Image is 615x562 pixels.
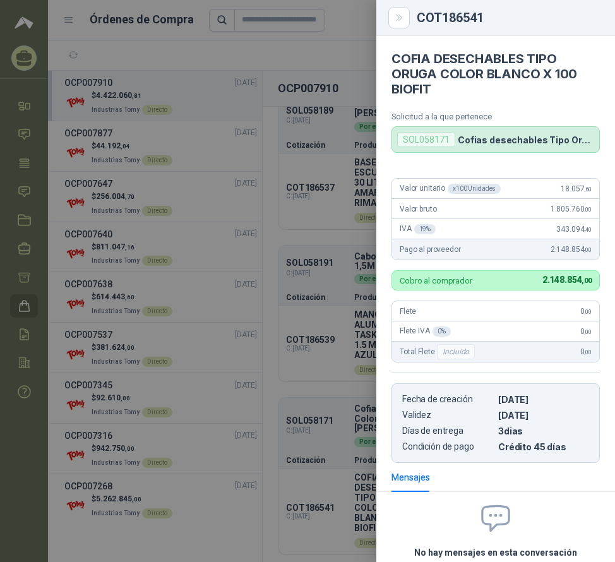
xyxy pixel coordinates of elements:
span: ,40 [584,226,592,233]
p: Validez [402,410,493,421]
span: Valor unitario [400,184,501,194]
p: [DATE] [498,394,589,405]
div: Incluido [437,344,475,359]
span: Flete IVA [400,326,451,337]
span: Flete [400,307,416,316]
h2: No hay mensajes en esta conversación [391,546,600,559]
button: Close [391,10,407,25]
span: 0 [580,327,592,336]
p: Solicitud a la que pertenece [391,112,600,121]
span: 1.805.760 [551,205,592,213]
p: Condición de pago [402,441,493,452]
p: Crédito 45 días [498,441,589,452]
span: 0 [580,307,592,316]
p: Fecha de creación [402,394,493,405]
span: ,00 [584,246,592,253]
div: SOL058171 [397,132,455,147]
span: 18.057 [561,184,592,193]
div: x 100 Unidades [448,184,501,194]
span: ,00 [584,349,592,356]
div: Mensajes [391,470,430,484]
span: Valor bruto [400,205,436,213]
p: [DATE] [498,410,589,421]
span: ,00 [584,328,592,335]
h4: COFIA DESECHABLES TIPO ORUGA COLOR BLANCO X 100 BIOFIT [391,51,600,97]
span: 0 [580,347,592,356]
span: ,60 [584,186,592,193]
span: Total Flete [400,344,477,359]
div: COT186541 [417,11,600,24]
p: Cofias desechables Tipo Oruga Color [PERSON_NAME] -[PERSON_NAME] x 100 Und [458,135,594,145]
span: ,00 [582,277,592,285]
p: Días de entrega [402,426,493,436]
div: 0 % [433,326,451,337]
span: 343.094 [556,225,592,234]
span: 2.148.854 [551,245,592,254]
p: Cobro al comprador [400,277,472,285]
span: ,00 [584,206,592,213]
span: Pago al proveedor [400,245,461,254]
span: 2.148.854 [542,275,592,285]
span: IVA [400,224,436,234]
div: 19 % [414,224,436,234]
span: ,00 [584,308,592,315]
p: 3 dias [498,426,589,436]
